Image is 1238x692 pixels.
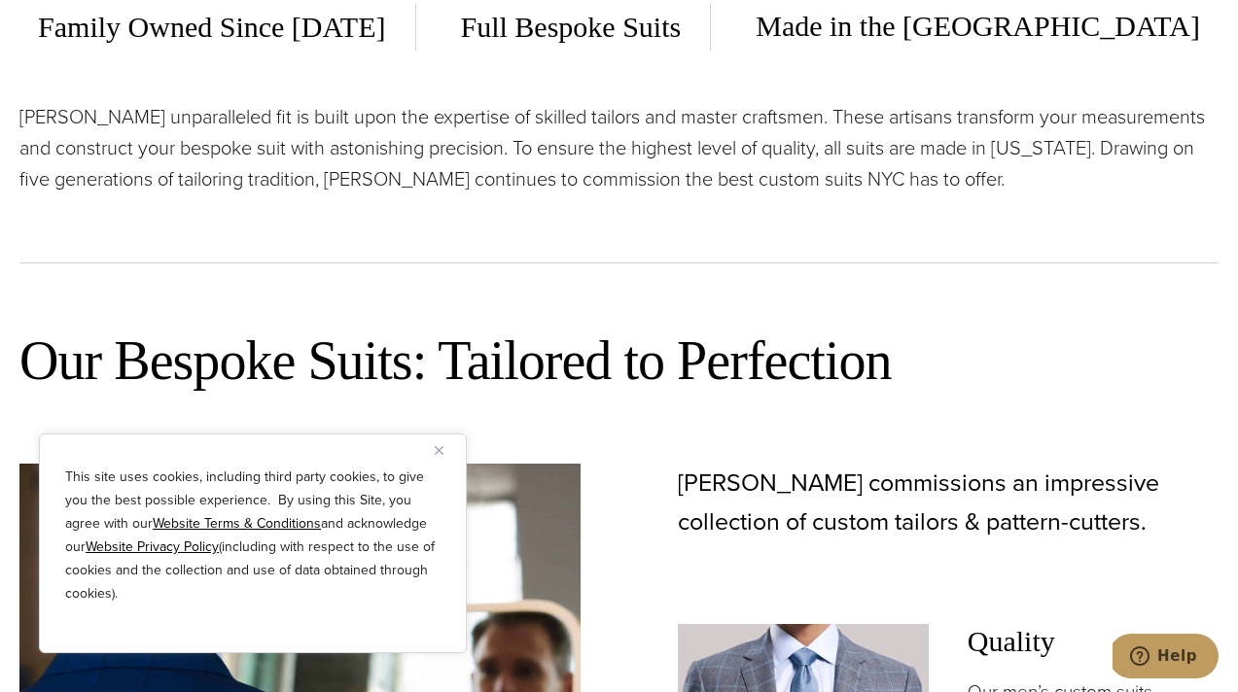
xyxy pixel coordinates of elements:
[435,446,443,455] img: Close
[432,4,712,51] span: Full Bespoke Suits
[38,4,415,51] span: Family Owned Since [DATE]
[153,513,321,534] a: Website Terms & Conditions
[19,327,1219,396] h2: Our Bespoke Suits: Tailored to Perfection
[19,101,1219,194] p: [PERSON_NAME] unparalleled fit is built upon the expertise of skilled tailors and master craftsme...
[86,536,219,557] a: Website Privacy Policy
[435,438,458,462] button: Close
[65,466,441,605] p: This site uses cookies, including third party cookies, to give you the best possible experience. ...
[968,624,1219,659] h3: Quality
[678,464,1220,541] p: [PERSON_NAME] commissions an impressive collection of custom tailors & pattern-cutters.
[726,3,1200,51] span: Made in the [GEOGRAPHIC_DATA]
[1113,634,1219,682] iframe: Opens a widget where you can chat to one of our agents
